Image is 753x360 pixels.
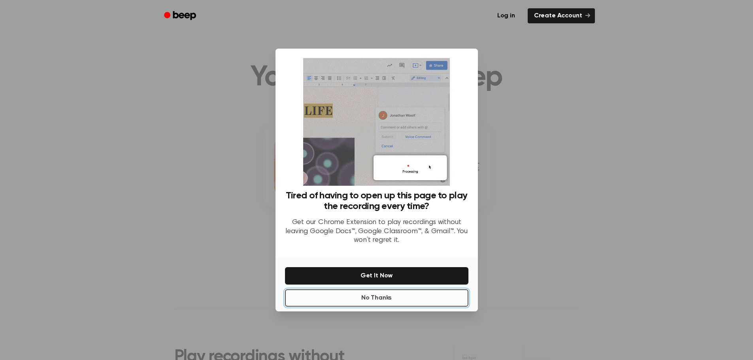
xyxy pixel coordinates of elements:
p: Get our Chrome Extension to play recordings without leaving Google Docs™, Google Classroom™, & Gm... [285,218,468,245]
button: No Thanks [285,289,468,307]
a: Log in [489,7,523,25]
h3: Tired of having to open up this page to play the recording every time? [285,190,468,212]
img: Beep extension in action [303,58,450,186]
a: Create Account [528,8,595,23]
button: Get It Now [285,267,468,285]
a: Beep [159,8,203,24]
